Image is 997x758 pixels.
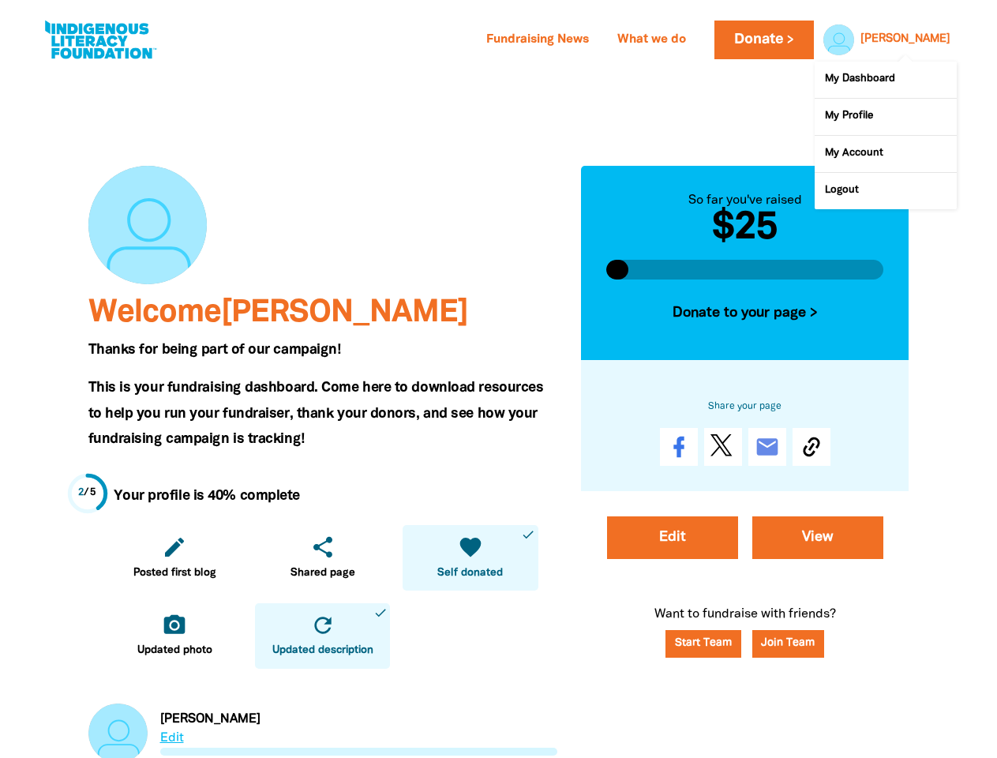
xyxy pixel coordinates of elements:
[290,565,355,581] span: Shared page
[752,516,883,559] a: View
[162,535,187,560] i: edit
[815,173,957,209] a: Logout
[107,603,242,669] a: camera_altUpdated photo
[606,191,884,210] div: So far you've raised
[255,525,390,591] a: shareShared page
[606,292,884,335] button: Donate to your page >
[78,486,96,501] div: / 5
[162,613,187,638] i: camera_alt
[107,525,242,591] a: editPosted first blog
[815,62,957,98] a: My Dashboard
[88,298,468,328] span: Welcome [PERSON_NAME]
[608,28,695,53] a: What we do
[133,565,216,581] span: Posted first blog
[660,428,698,466] a: Share
[704,428,742,466] a: Post
[403,525,538,591] a: favoriteSelf donateddone
[606,398,884,415] h6: Share your page
[748,428,786,466] a: email
[793,428,830,466] button: Copy Link
[88,343,341,356] span: Thanks for being part of our campaign!
[114,490,300,502] strong: Your profile is 40% complete
[815,99,957,135] a: My Profile
[137,643,212,659] span: Updated photo
[310,613,335,638] i: refresh
[755,434,780,460] i: email
[477,28,598,53] a: Fundraising News
[373,606,388,620] i: done
[437,565,503,581] span: Self donated
[860,34,950,45] a: [PERSON_NAME]
[752,630,825,658] button: Join Team
[88,381,544,445] span: This is your fundraising dashboard. Come here to download resources to help you run your fundrais...
[458,535,483,560] i: favorite
[272,643,373,659] span: Updated description
[581,605,909,681] p: Want to fundraise with friends?
[255,603,390,669] a: refreshUpdated descriptiondone
[310,535,335,560] i: share
[606,210,884,248] h2: $25
[607,516,738,559] a: Edit
[78,488,84,497] span: 2
[714,21,814,59] a: Donate
[815,136,957,172] a: My Account
[521,527,535,542] i: done
[665,630,741,658] a: Start Team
